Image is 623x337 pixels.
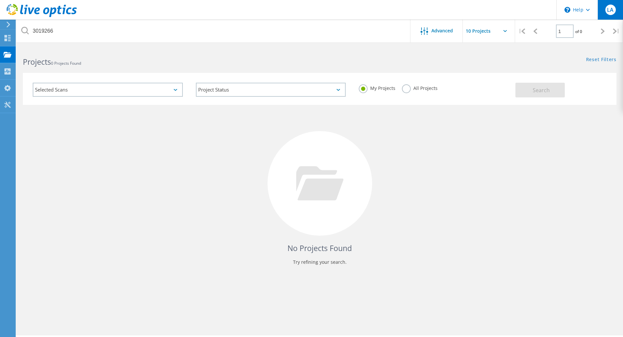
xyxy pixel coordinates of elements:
span: Search [533,87,550,94]
h4: No Projects Found [29,243,610,254]
label: My Projects [359,84,395,91]
a: Live Optics Dashboard [7,14,77,18]
span: 0 Projects Found [51,60,81,66]
button: Search [515,83,565,97]
svg: \n [564,7,570,13]
span: of 0 [575,29,582,34]
label: All Projects [402,84,438,91]
b: Projects [23,57,51,67]
div: | [610,20,623,43]
input: Search projects by name, owner, ID, company, etc [16,20,411,42]
div: | [515,20,528,43]
span: Advanced [431,28,453,33]
div: Selected Scans [33,83,183,97]
div: Project Status [196,83,346,97]
p: Try refining your search. [29,257,610,267]
span: LA [607,7,614,12]
a: Reset Filters [586,57,616,63]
